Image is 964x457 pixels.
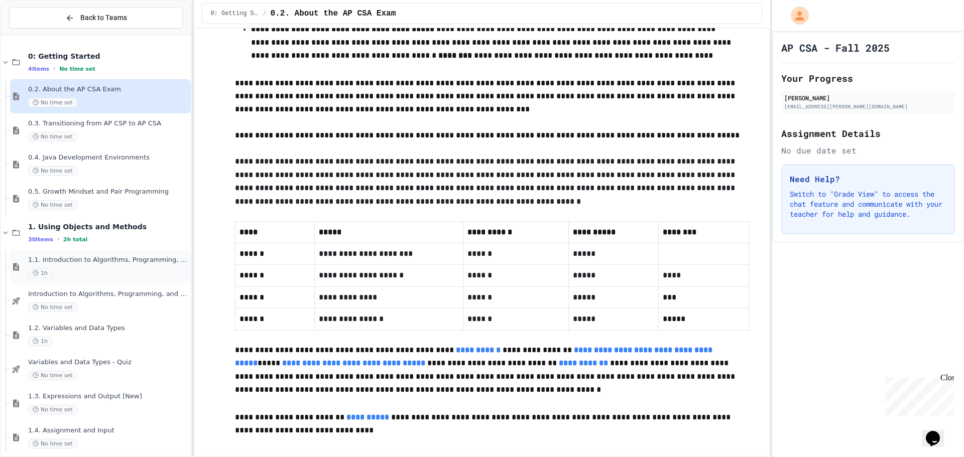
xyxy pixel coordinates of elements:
[57,235,59,243] span: •
[28,371,77,380] span: No time set
[63,236,88,243] span: 2h total
[781,126,955,140] h2: Assignment Details
[28,337,52,346] span: 1h
[28,52,189,61] span: 0: Getting Started
[790,173,946,185] h3: Need Help?
[59,66,95,72] span: No time set
[4,4,69,64] div: Chat with us now!Close
[28,439,77,448] span: No time set
[271,8,396,20] span: 0.2. About the AP CSA Exam
[781,144,955,157] div: No due date set
[28,236,53,243] span: 30 items
[28,119,189,128] span: 0.3. Transitioning from AP CSP to AP CSA
[28,256,189,264] span: 1.1. Introduction to Algorithms, Programming, and Compilers
[28,132,77,141] span: No time set
[210,10,259,18] span: 0: Getting Started
[263,10,266,18] span: /
[784,93,952,102] div: [PERSON_NAME]
[80,13,127,23] span: Back to Teams
[28,85,189,94] span: 0.2. About the AP CSA Exam
[9,7,183,29] button: Back to Teams
[28,188,189,196] span: 0.5. Growth Mindset and Pair Programming
[922,417,954,447] iframe: chat widget
[28,66,49,72] span: 4 items
[28,154,189,162] span: 0.4. Java Development Environments
[28,200,77,210] span: No time set
[28,166,77,176] span: No time set
[790,189,946,219] p: Switch to "Grade View" to access the chat feature and communicate with your teacher for help and ...
[28,392,189,401] span: 1.3. Expressions and Output [New]
[28,426,189,435] span: 1.4. Assignment and Input
[784,103,952,110] div: [EMAIL_ADDRESS][PERSON_NAME][DOMAIN_NAME]
[53,65,55,73] span: •
[28,324,189,333] span: 1.2. Variables and Data Types
[781,71,955,85] h2: Your Progress
[28,98,77,107] span: No time set
[28,302,77,312] span: No time set
[28,268,52,278] span: 1h
[881,373,954,416] iframe: chat widget
[780,4,811,27] div: My Account
[28,358,189,367] span: Variables and Data Types - Quiz
[28,222,189,231] span: 1. Using Objects and Methods
[28,290,189,298] span: Introduction to Algorithms, Programming, and Compilers
[28,405,77,414] span: No time set
[781,41,890,55] h1: AP CSA - Fall 2025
